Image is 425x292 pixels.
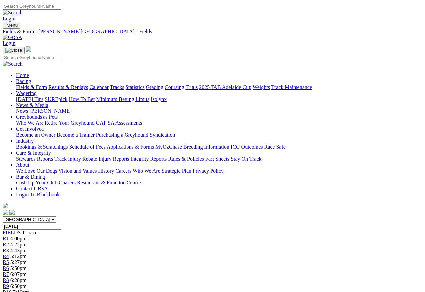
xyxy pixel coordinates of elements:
[16,78,31,84] a: Racing
[110,84,124,90] a: Tracks
[10,265,27,271] span: 5:50pm
[3,223,61,230] input: Select date
[168,156,204,162] a: Rules & Policies
[3,277,9,283] a: R8
[205,156,229,162] a: Fact Sheets
[3,259,9,265] a: R5
[3,236,9,241] a: R1
[45,120,95,126] a: Retire Your Greyhound
[5,48,22,53] img: Close
[16,156,53,162] a: Stewards Reports
[69,96,95,102] a: How To Bet
[3,29,422,35] div: Fields & Form - [PERSON_NAME][GEOGRAPHIC_DATA] - Fields
[231,156,261,162] a: Stay On Track
[3,271,9,277] a: R7
[10,254,27,259] span: 5:12pm
[193,168,224,174] a: Privacy Policy
[7,23,18,28] span: Menu
[146,84,163,90] a: Grading
[151,96,167,102] a: Isolynx
[185,84,198,90] a: Trials
[59,180,141,185] a: Chasers Restaurant & Function Centre
[58,168,97,174] a: Vision and Values
[16,156,422,162] div: Care & Integrity
[16,186,48,191] a: Contact GRSA
[45,96,67,102] a: SUREpick
[3,22,20,29] button: Toggle navigation
[16,174,45,180] a: Bar & Dining
[183,144,229,150] a: Breeding Information
[10,277,27,283] span: 6:28pm
[89,84,109,90] a: Calendar
[16,132,422,138] div: Get Involved
[150,132,175,138] a: Syndication
[133,168,160,174] a: Who We Are
[26,46,31,52] img: logo-grsa-white.png
[16,108,28,114] a: News
[16,126,44,132] a: Get Involved
[16,168,57,174] a: We Love Our Dogs
[130,156,167,162] a: Integrity Reports
[231,144,263,150] a: ICG Outcomes
[96,120,142,126] a: GAP SA Assessments
[3,16,15,21] a: Login
[98,156,129,162] a: Injury Reports
[3,283,9,289] a: R9
[9,210,15,215] img: twitter.svg
[264,144,285,150] a: Race Safe
[16,138,34,144] a: Industry
[10,259,27,265] span: 5:27pm
[16,102,48,108] a: News & Media
[3,40,15,46] a: Login
[96,96,149,102] a: Minimum Betting Limits
[10,283,27,289] span: 6:50pm
[3,203,8,208] img: logo-grsa-white.png
[48,84,88,90] a: Results & Replays
[155,144,182,150] a: MyOzChase
[3,242,9,247] a: R2
[3,54,61,61] input: Search
[10,236,27,241] span: 4:00pm
[98,168,114,174] a: History
[16,162,29,168] a: About
[253,84,270,90] a: Weights
[115,168,131,174] a: Careers
[126,84,145,90] a: Statistics
[29,108,71,114] a: [PERSON_NAME]
[16,180,57,185] a: Cash Up Your Club
[3,10,23,16] img: Search
[3,248,9,253] a: R3
[3,35,22,40] img: GRSA
[162,168,191,174] a: Strategic Plan
[16,84,47,90] a: Fields & Form
[3,265,9,271] a: R6
[3,3,61,10] input: Search
[16,84,422,90] div: Racing
[3,47,25,54] button: Toggle navigation
[16,108,422,114] div: News & Media
[16,144,68,150] a: Bookings & Scratchings
[16,168,422,174] div: About
[16,120,43,126] a: Who We Are
[271,84,312,90] a: Track Maintenance
[16,192,60,197] a: Login To Blackbook
[3,254,9,259] a: R4
[54,156,97,162] a: Track Injury Rebate
[3,230,21,235] a: FIELDS
[10,242,27,247] span: 4:22pm
[57,132,95,138] a: Become a Trainer
[107,144,154,150] a: Applications & Forms
[10,248,27,253] span: 4:43pm
[199,84,251,90] a: 2025 TAB Adelaide Cup
[96,132,148,138] a: Purchasing a Greyhound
